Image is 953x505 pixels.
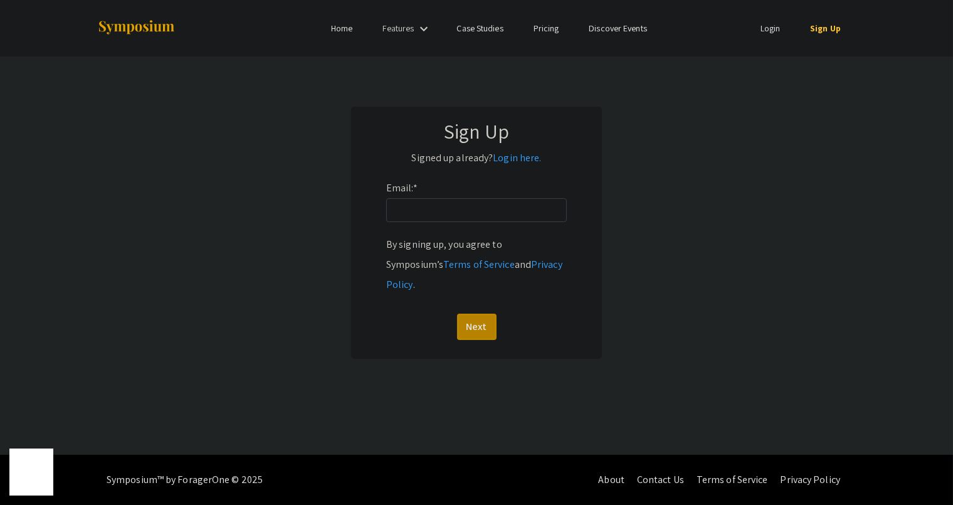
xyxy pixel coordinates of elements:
[598,473,624,486] a: About
[97,19,176,36] img: Symposium by ForagerOne
[331,23,352,34] a: Home
[761,23,781,34] a: Login
[457,23,503,34] a: Case Studies
[383,23,414,34] a: Features
[364,148,589,168] p: Signed up already?
[443,258,515,271] a: Terms of Service
[457,314,497,340] button: Next
[107,455,263,505] div: Symposium™ by ForagerOne © 2025
[810,23,841,34] a: Sign Up
[386,235,567,295] div: By signing up, you agree to Symposium’s and .
[416,21,431,36] mat-icon: Expand Features list
[364,119,589,143] h1: Sign Up
[589,23,647,34] a: Discover Events
[697,473,768,486] a: Terms of Service
[386,178,418,198] label: Email:
[9,449,53,496] iframe: Chat
[781,473,840,486] a: Privacy Policy
[493,151,541,164] a: Login here.
[637,473,684,486] a: Contact Us
[534,23,559,34] a: Pricing
[386,258,562,291] a: Privacy Policy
